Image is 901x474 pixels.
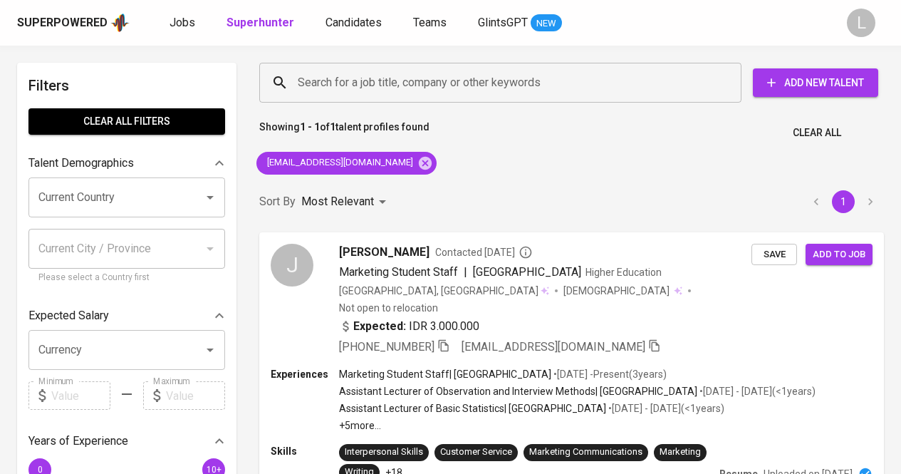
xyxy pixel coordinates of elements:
div: Customer Service [440,445,512,459]
button: Clear All [787,120,847,146]
p: Marketing Student Staff | [GEOGRAPHIC_DATA] [339,367,551,381]
span: Jobs [170,16,195,29]
button: Clear All filters [28,108,225,135]
h6: Filters [28,74,225,97]
span: [GEOGRAPHIC_DATA] [473,265,581,279]
span: | [464,264,467,281]
span: Save [759,247,790,263]
a: GlintsGPT NEW [478,14,562,32]
a: Superhunter [226,14,297,32]
div: Most Relevant [301,189,391,215]
span: [EMAIL_ADDRESS][DOMAIN_NAME] [256,156,422,170]
a: Superpoweredapp logo [17,12,130,34]
p: Assistant Lecturer of Basic Statistics | [GEOGRAPHIC_DATA] [339,401,606,416]
div: J [271,244,313,287]
button: Add to job [806,244,873,266]
span: NEW [531,16,562,31]
p: Please select a Country first [38,271,215,285]
p: Sort By [259,193,296,210]
span: Add New Talent [764,74,867,92]
button: Open [200,187,220,207]
span: [EMAIL_ADDRESS][DOMAIN_NAME] [462,340,645,354]
p: Assistant Lecturer of Observation and Interview Methods | [GEOGRAPHIC_DATA] [339,384,697,398]
p: +5 more ... [339,418,816,433]
b: Expected: [353,318,406,335]
p: Most Relevant [301,193,374,210]
img: app logo [110,12,130,34]
button: Add New Talent [753,68,878,97]
span: Candidates [325,16,382,29]
svg: By Batam recruiter [519,245,533,259]
p: Skills [271,444,339,458]
button: Open [200,340,220,360]
span: Higher Education [585,267,662,278]
div: Talent Demographics [28,149,225,177]
b: 1 - 1 [300,121,320,133]
span: GlintsGPT [478,16,528,29]
p: Not open to relocation [339,301,438,315]
span: [PERSON_NAME] [339,244,429,261]
span: [DEMOGRAPHIC_DATA] [563,284,672,298]
p: Talent Demographics [28,155,134,172]
p: • [DATE] - [DATE] ( <1 years ) [606,401,724,416]
b: 1 [330,121,335,133]
p: Experiences [271,367,339,381]
b: Superhunter [226,16,294,29]
a: Teams [413,14,449,32]
span: Marketing Student Staff [339,265,458,279]
div: L [847,9,875,37]
div: [GEOGRAPHIC_DATA], [GEOGRAPHIC_DATA] [339,284,549,298]
span: [PHONE_NUMBER] [339,340,434,354]
div: Marketing Communications [529,445,642,459]
div: Expected Salary [28,302,225,330]
input: Value [166,381,225,410]
p: • [DATE] - [DATE] ( <1 years ) [697,384,816,398]
div: Years of Experience [28,427,225,455]
nav: pagination navigation [803,190,884,213]
div: [EMAIL_ADDRESS][DOMAIN_NAME] [256,152,437,175]
div: Marketing [660,445,701,459]
p: Years of Experience [28,433,128,450]
div: Interpersonal Skills [345,445,423,459]
span: Clear All [793,124,841,142]
span: Teams [413,16,447,29]
button: page 1 [832,190,855,213]
p: Expected Salary [28,307,109,324]
div: Superpowered [17,15,108,31]
a: Jobs [170,14,198,32]
a: Candidates [325,14,385,32]
p: Showing of talent profiles found [259,120,429,146]
input: Value [51,381,110,410]
span: Contacted [DATE] [435,245,533,259]
span: Clear All filters [40,113,214,130]
p: • [DATE] - Present ( 3 years ) [551,367,667,381]
span: Add to job [813,247,865,263]
div: IDR 3.000.000 [339,318,479,335]
button: Save [751,244,797,266]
